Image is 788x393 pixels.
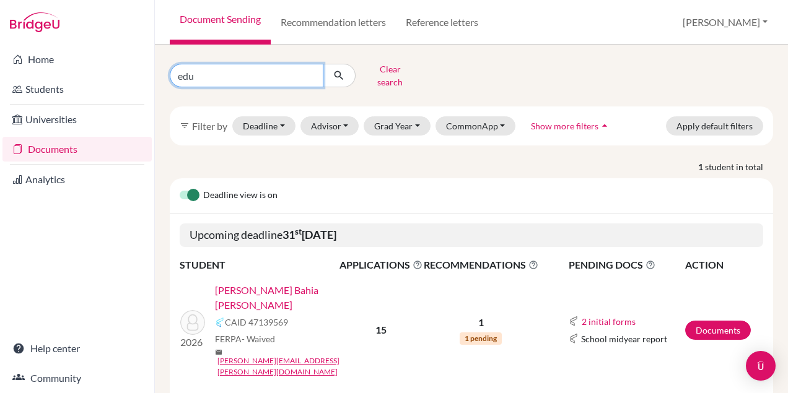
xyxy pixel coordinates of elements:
[666,116,763,136] button: Apply default filters
[10,12,59,32] img: Bridge-U
[217,355,348,378] a: [PERSON_NAME][EMAIL_ADDRESS][PERSON_NAME][DOMAIN_NAME]
[203,188,278,203] span: Deadline view is on
[2,77,152,101] a: Students
[685,321,751,340] a: Documents
[677,11,773,34] button: [PERSON_NAME]
[192,120,227,132] span: Filter by
[180,223,763,247] h5: Upcoming deadline
[180,310,205,335] img: Pinto, Eduarda Bahia Alves
[424,257,538,272] span: RECOMMENDATIONS
[460,332,502,345] span: 1 pending
[598,119,611,132] i: arrow_drop_up
[215,283,348,313] a: [PERSON_NAME] Bahia [PERSON_NAME]
[339,257,422,272] span: APPLICATIONS
[2,107,152,132] a: Universities
[282,228,336,241] b: 31 [DATE]
[300,116,359,136] button: Advisor
[215,348,222,356] span: mail
[295,227,302,236] sup: st
[242,334,275,344] span: - Waived
[436,116,516,136] button: CommonApp
[746,351,776,381] div: Open Intercom Messenger
[180,121,190,131] i: filter_list
[698,160,705,173] strong: 1
[2,137,152,162] a: Documents
[581,332,667,345] span: School midyear report
[581,314,636,329] button: 2 initial forms
[685,257,763,273] th: ACTION
[215,317,225,327] img: Common App logo
[424,315,538,330] p: 1
[569,257,684,272] span: PENDING DOCS
[364,116,431,136] button: Grad Year
[225,316,288,329] span: CAID 47139569
[215,332,275,345] span: FERPA
[569,334,579,343] img: Common App logo
[2,336,152,361] a: Help center
[180,257,339,273] th: STUDENT
[356,59,424,92] button: Clear search
[2,47,152,72] a: Home
[569,316,579,326] img: Common App logo
[2,167,152,192] a: Analytics
[170,64,323,87] input: Find student by name...
[520,116,621,136] button: Show more filtersarrow_drop_up
[180,335,205,350] p: 2026
[705,160,773,173] span: student in total
[375,324,387,335] b: 15
[2,366,152,391] a: Community
[531,121,598,131] span: Show more filters
[232,116,295,136] button: Deadline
